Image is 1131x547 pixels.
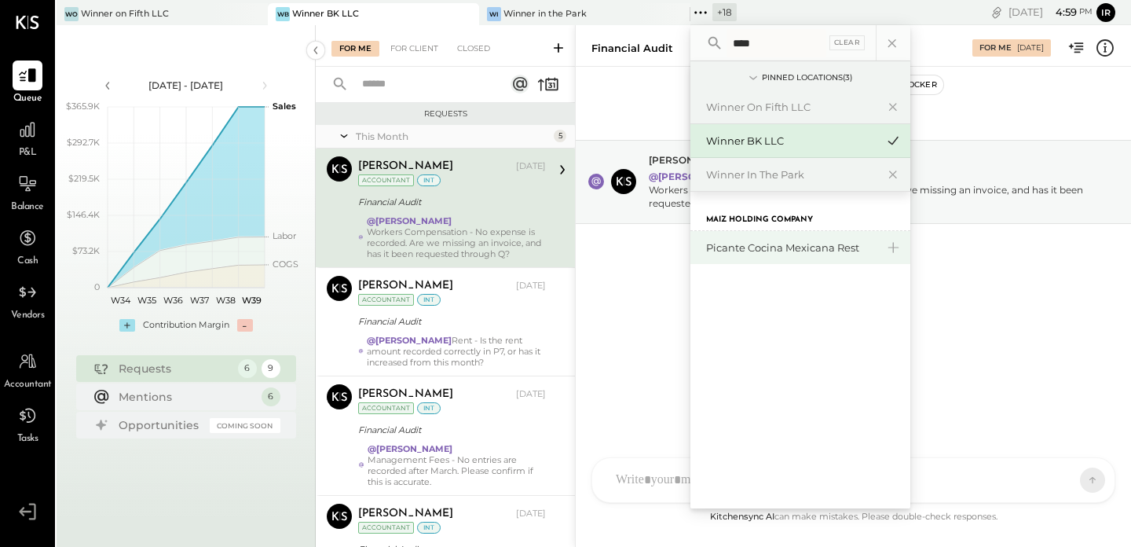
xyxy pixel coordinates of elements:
[367,335,546,368] div: Rent - Is the rent amount recorded correctly in P7, or has it increased from this month?
[72,245,100,256] text: $73.2K
[119,319,135,332] div: +
[324,108,567,119] div: Requests
[516,280,546,292] div: [DATE]
[358,422,541,438] div: Financial Audit
[17,255,38,269] span: Cash
[1,61,54,106] a: Queue
[358,174,414,186] div: Accountant
[554,130,566,142] div: 5
[712,3,737,21] div: + 18
[262,387,280,406] div: 6
[706,167,876,182] div: Winner in the Park
[1,115,54,160] a: P&L
[67,209,100,220] text: $146.4K
[367,226,546,259] div: Workers Compensation - No expense is recorded. Are we missing an invoice, and has it been request...
[1,277,54,323] a: Vendors
[210,418,280,433] div: Coming Soon
[119,417,202,433] div: Opportunities
[358,159,453,174] div: [PERSON_NAME]
[4,378,52,392] span: Accountant
[11,200,44,215] span: Balance
[262,359,280,378] div: 9
[64,7,79,21] div: Wo
[1,223,54,269] a: Cash
[19,146,37,160] span: P&L
[273,259,298,270] text: COGS
[237,319,253,332] div: -
[649,171,741,182] strong: @[PERSON_NAME]
[649,153,732,167] span: [PERSON_NAME]
[706,100,876,115] div: Winner on Fifth LLC
[516,160,546,173] div: [DATE]
[241,295,261,306] text: W39
[358,294,414,306] div: Accountant
[215,295,235,306] text: W38
[119,389,254,405] div: Mentions
[358,278,453,294] div: [PERSON_NAME]
[143,319,229,332] div: Contribution Margin
[273,101,296,112] text: Sales
[762,72,852,83] div: Pinned Locations ( 3 )
[516,388,546,401] div: [DATE]
[1,347,54,392] a: Accountant
[449,41,498,57] div: Closed
[1,401,54,446] a: Tasks
[417,174,441,186] div: int
[189,295,208,306] text: W37
[706,240,876,255] div: Picante Cocina Mexicana Rest
[13,92,42,106] span: Queue
[94,281,100,292] text: 0
[358,522,414,534] div: Accountant
[649,183,1095,210] div: Workers Compensation - No expense is recorded. Are we missing an invoice, and has it been request...
[979,42,1012,53] div: For Me
[829,35,866,50] div: Clear
[516,508,546,520] div: [DATE]
[137,295,156,306] text: W35
[356,130,550,143] div: This Month
[1045,5,1077,20] span: 4 : 59
[67,137,100,148] text: $292.7K
[417,294,441,306] div: int
[989,4,1005,20] div: copy link
[1008,5,1093,20] div: [DATE]
[368,454,546,487] div: Management Fees - No entries are recorded after March. Please confirm if this is accurate.
[503,8,587,20] div: Winner in the Park
[238,359,257,378] div: 6
[17,432,38,446] span: Tasks
[706,215,813,226] label: Maiz Holding Company
[119,361,230,376] div: Requests
[163,295,182,306] text: W36
[119,79,253,92] div: [DATE] - [DATE]
[11,309,45,323] span: Vendors
[1096,3,1115,22] button: Ir
[487,7,501,21] div: Wi
[706,134,876,149] div: Winner BK LLC
[417,402,441,414] div: int
[273,230,296,241] text: Labor
[358,387,453,402] div: [PERSON_NAME]
[358,402,414,414] div: Accountant
[276,7,290,21] div: WB
[368,443,452,454] strong: @[PERSON_NAME]
[358,194,541,210] div: Financial Audit
[358,314,541,329] div: Financial Audit
[382,41,446,57] div: For Client
[68,173,100,184] text: $219.5K
[367,215,452,226] strong: @[PERSON_NAME]
[417,522,441,534] div: int
[591,41,673,56] div: Financial Audit
[111,295,131,306] text: W34
[367,335,452,346] strong: @[PERSON_NAME]
[81,8,169,20] div: Winner on Fifth LLC
[1017,42,1044,53] div: [DATE]
[292,8,359,20] div: Winner BK LLC
[66,101,100,112] text: $365.9K
[331,41,379,57] div: For Me
[358,506,453,522] div: [PERSON_NAME]
[1,169,54,215] a: Balance
[1079,6,1093,17] span: pm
